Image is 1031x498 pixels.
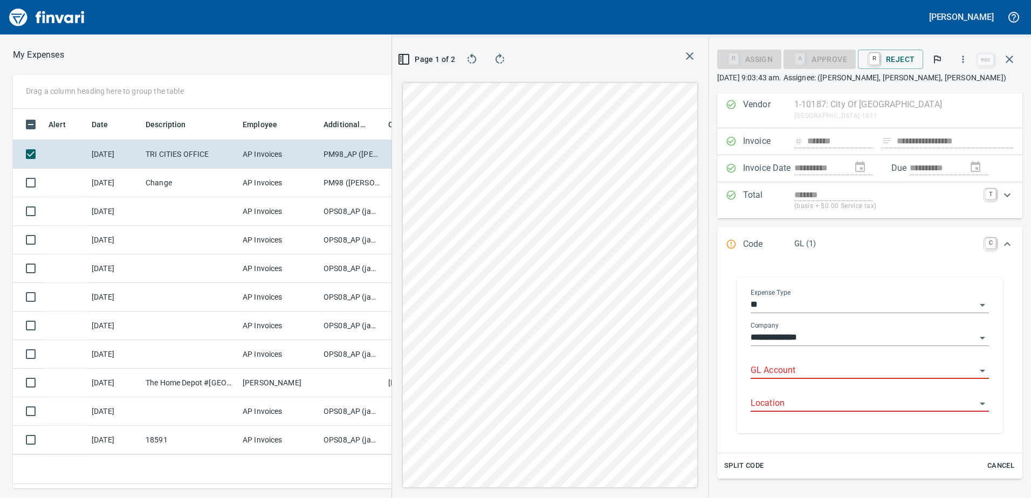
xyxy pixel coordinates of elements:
[141,426,238,454] td: 18591
[238,397,319,426] td: AP Invoices
[319,283,384,312] td: OPS08_AP (janettep, samr)
[238,226,319,254] td: AP Invoices
[717,54,781,63] div: Assign
[717,262,1022,479] div: Expand
[783,54,856,63] div: GL Account required
[238,169,319,197] td: AP Invoices
[869,53,879,65] a: R
[926,9,996,25] button: [PERSON_NAME]
[87,426,141,454] td: [DATE]
[87,340,141,369] td: [DATE]
[717,227,1022,262] div: Expand
[978,54,994,66] a: esc
[794,238,979,250] p: GL (1)
[384,369,465,397] td: [PERSON_NAME]
[975,396,990,411] button: Open
[87,254,141,283] td: [DATE]
[975,46,1022,72] span: Close invoice
[929,11,994,23] h5: [PERSON_NAME]
[13,49,64,61] nav: breadcrumb
[87,197,141,226] td: [DATE]
[319,397,384,426] td: OPS08_AP (janettep, samr)
[92,118,122,131] span: Date
[243,118,291,131] span: Employee
[141,140,238,169] td: TRI CITIES OFFICE
[238,369,319,397] td: [PERSON_NAME]
[319,197,384,226] td: OPS08_AP (janettep, samr)
[243,118,277,131] span: Employee
[975,330,990,345] button: Open
[319,426,384,454] td: OPS08_AP (janettep, samr)
[238,340,319,369] td: AP Invoices
[951,47,975,71] button: More
[319,312,384,340] td: OPS08_AP (janettep, samr)
[13,49,64,61] p: My Expenses
[388,118,427,131] span: Card Name
[146,118,200,131] span: Description
[751,289,791,296] label: Expense Type
[717,72,1022,83] p: [DATE] 9:03:43 am. Assignee: ([PERSON_NAME], [PERSON_NAME], [PERSON_NAME])
[319,226,384,254] td: OPS08_AP (janettep, samr)
[324,118,380,131] span: Additional Reviewer
[743,238,794,252] p: Code
[319,340,384,369] td: OPS08_AP (janettep, samr)
[6,4,87,30] img: Finvari
[794,201,979,212] p: (basis + $0.00 Service tax)
[238,283,319,312] td: AP Invoices
[87,140,141,169] td: [DATE]
[141,169,238,197] td: Change
[87,312,141,340] td: [DATE]
[319,169,384,197] td: PM98 ([PERSON_NAME], [PERSON_NAME])
[87,369,141,397] td: [DATE]
[984,458,1018,474] button: Cancel
[388,118,441,131] span: Card Name
[401,50,454,69] button: Page 1 of 2
[238,140,319,169] td: AP Invoices
[26,86,184,96] p: Drag a column heading here to group the table
[324,118,366,131] span: Additional Reviewer
[49,118,66,131] span: Alert
[751,322,779,329] label: Company
[975,363,990,378] button: Open
[49,118,80,131] span: Alert
[717,182,1022,218] div: Expand
[141,369,238,397] td: The Home Depot #[GEOGRAPHIC_DATA]
[743,189,794,212] p: Total
[146,118,186,131] span: Description
[87,397,141,426] td: [DATE]
[986,460,1015,472] span: Cancel
[925,47,949,71] button: Flag
[985,238,996,248] a: C
[985,189,996,199] a: T
[87,283,141,312] td: [DATE]
[724,460,764,472] span: Split Code
[238,426,319,454] td: AP Invoices
[238,254,319,283] td: AP Invoices
[319,140,384,169] td: PM98_AP ([PERSON_NAME], [PERSON_NAME])
[405,53,450,66] span: Page 1 of 2
[87,226,141,254] td: [DATE]
[238,197,319,226] td: AP Invoices
[858,50,923,69] button: RReject
[721,458,767,474] button: Split Code
[92,118,108,131] span: Date
[867,50,915,68] span: Reject
[319,254,384,283] td: OPS08_AP (janettep, samr)
[975,298,990,313] button: Open
[87,169,141,197] td: [DATE]
[238,312,319,340] td: AP Invoices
